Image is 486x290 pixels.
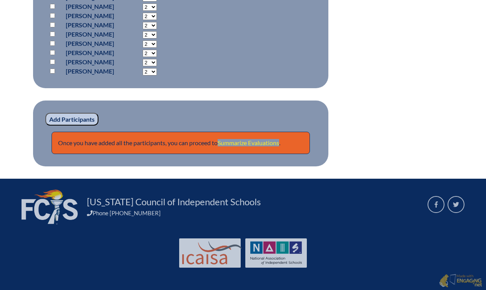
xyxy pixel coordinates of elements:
[87,210,418,216] div: Phone [PHONE_NUMBER]
[250,241,302,265] img: NAIS Logo
[66,11,114,20] p: [PERSON_NAME]
[66,48,114,57] p: [PERSON_NAME]
[456,274,482,288] p: Made with
[456,278,482,287] img: Engaging - Bring it online
[66,30,114,39] p: [PERSON_NAME]
[439,274,449,288] img: Engaging - Bring it online
[66,20,114,30] p: [PERSON_NAME]
[182,241,241,265] img: Int'l Council Advancing Independent School Accreditation logo
[66,39,114,48] p: [PERSON_NAME]
[66,2,114,11] p: [PERSON_NAME]
[218,139,279,146] a: Summarize Evaluations
[45,113,98,126] input: Add Participants
[66,57,114,67] p: [PERSON_NAME]
[449,274,458,285] img: Engaging - Bring it online
[52,132,310,154] p: Once you have added all the participants, you can proceed to .
[66,67,114,76] p: [PERSON_NAME]
[84,196,264,208] a: [US_STATE] Council of Independent Schools
[22,189,78,224] img: FCIS_logo_white
[436,272,485,290] a: Made with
